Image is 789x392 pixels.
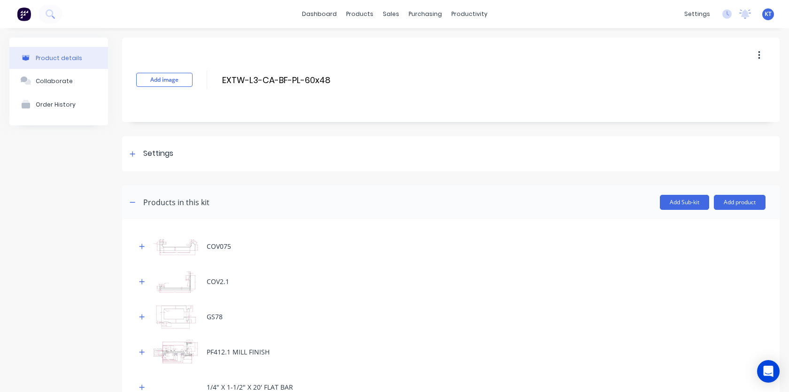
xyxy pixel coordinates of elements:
div: productivity [447,7,492,21]
div: Products in this kit [143,197,209,208]
img: GS78 [153,304,200,330]
div: Open Intercom Messenger [757,360,780,383]
div: GS78 [207,312,223,322]
button: Collaborate [9,69,108,92]
div: COV075 [207,241,231,251]
img: COV2.1 [153,269,200,294]
div: purchasing [404,7,447,21]
button: Add product [714,195,766,210]
button: Product details [9,47,108,69]
div: products [341,7,378,21]
input: Enter kit name [221,73,387,87]
div: Settings [143,148,173,160]
div: Order History [36,101,76,108]
div: Collaborate [36,77,73,85]
div: sales [378,7,404,21]
div: Product details [36,54,82,61]
div: COV2.1 [207,277,229,286]
span: KT [765,10,772,18]
img: COV075 [153,233,200,259]
div: 1/4" X 1-1/2" X 20' FLAT BAR [207,382,293,392]
img: PF412.1 MILL FINISH [153,339,200,365]
a: dashboard [297,7,341,21]
button: Add image [136,73,193,87]
img: Factory [17,7,31,21]
button: Order History [9,92,108,116]
div: PF412.1 MILL FINISH [207,347,270,357]
button: Add Sub-kit [660,195,709,210]
div: settings [680,7,715,21]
